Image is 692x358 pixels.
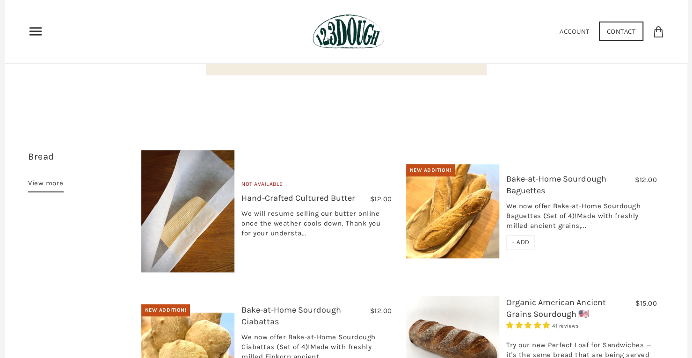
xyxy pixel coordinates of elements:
div: + ADD [506,235,535,249]
h3: 10 items [28,150,134,177]
span: $12.00 [370,195,392,203]
span: 41 reviews [552,323,579,329]
a: Bake-at-Home Sourdough Ciabattas [241,305,341,327]
a: Hand-Crafted Cultured Butter [241,193,355,203]
a: Organic American Ancient Grains Sourdough 🇺🇸 [506,297,605,319]
span: $12.00 [635,175,657,184]
img: Hand-Crafted Cultured Butter [141,150,234,272]
span: $15.00 [635,299,657,307]
div: We now offer Bake-at-Home Sourdough Baguettes (Set of 4)!Made with freshly milled ancient grains,... [506,201,657,235]
span: + ADD [511,238,530,246]
a: Account [560,27,590,36]
a: Contact [599,22,644,41]
div: New Addition! [406,164,455,176]
a: Bake-at-Home Sourdough Baguettes [506,174,606,196]
img: Bake-at-Home Sourdough Baguettes [406,164,499,258]
div: Not Available [241,180,392,192]
span: 4.93 stars [506,321,552,329]
a: View more [28,177,64,192]
nav: Primary [28,24,43,39]
span: $12.00 [370,307,392,315]
a: Bread [28,151,54,162]
img: 123Dough Bakery [313,14,384,49]
div: New Addition! [141,304,190,316]
div: We will resume selling our butter online once the weather cools down. Thank you for your understa... [241,209,392,243]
